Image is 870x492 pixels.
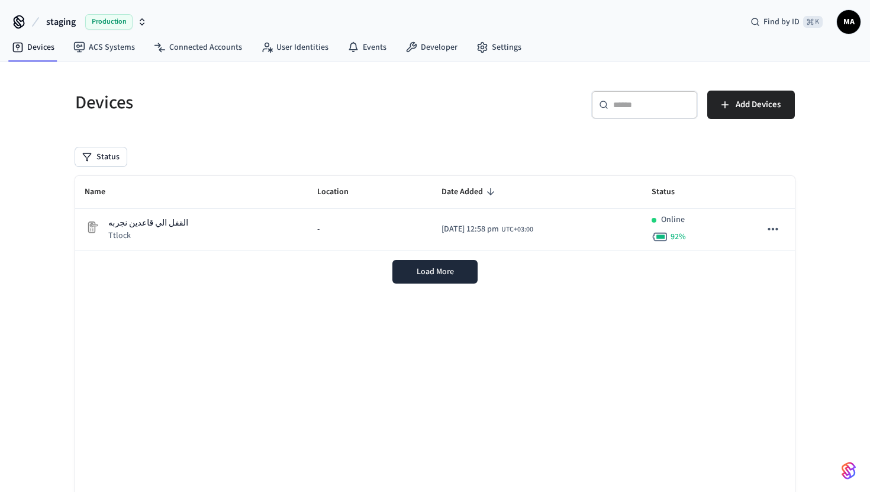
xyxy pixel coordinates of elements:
[803,16,823,28] span: ⌘ K
[707,91,795,119] button: Add Devices
[75,91,428,115] h5: Devices
[2,37,64,58] a: Devices
[75,147,127,166] button: Status
[396,37,467,58] a: Developer
[736,97,781,112] span: Add Devices
[763,16,800,28] span: Find by ID
[442,223,533,236] div: Asia/Riyadh
[317,183,364,201] span: Location
[252,37,338,58] a: User Identities
[108,230,188,242] p: Ttlock
[338,37,396,58] a: Events
[501,224,533,235] span: UTC+03:00
[671,231,686,243] span: 92 %
[442,223,499,236] span: [DATE] 12:58 pm
[46,15,76,29] span: staging
[144,37,252,58] a: Connected Accounts
[108,217,188,230] p: القفل الي قاعدين نجربه
[85,183,121,201] span: Name
[652,183,690,201] span: Status
[75,176,795,250] table: sticky table
[837,10,861,34] button: MA
[842,461,856,480] img: SeamLogoGradient.69752ec5.svg
[661,214,685,226] p: Online
[317,223,320,236] span: -
[85,220,99,234] img: Placeholder Lock Image
[741,11,832,33] div: Find by ID⌘ K
[467,37,531,58] a: Settings
[838,11,859,33] span: MA
[442,183,498,201] span: Date Added
[417,266,454,278] span: Load More
[64,37,144,58] a: ACS Systems
[392,260,478,284] button: Load More
[85,14,133,30] span: Production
